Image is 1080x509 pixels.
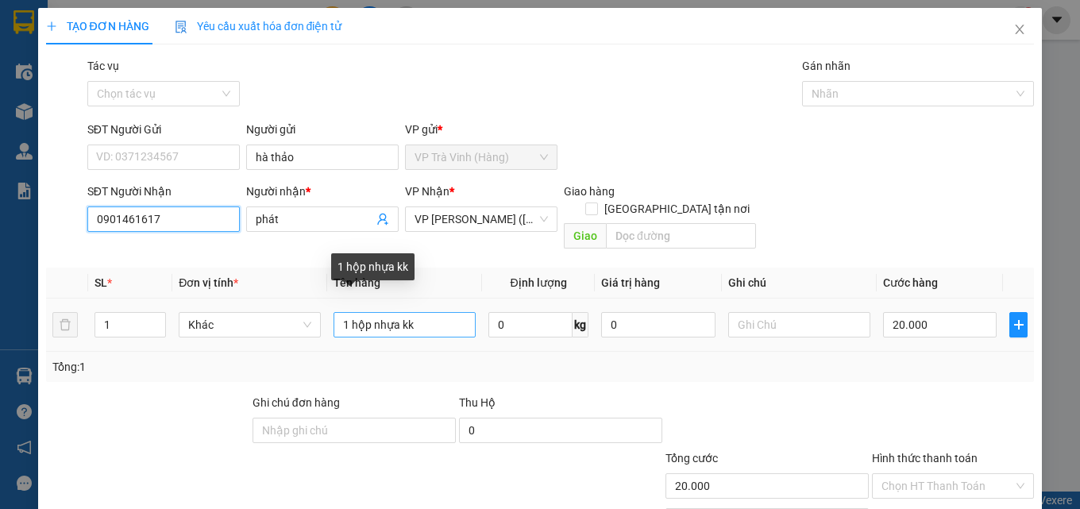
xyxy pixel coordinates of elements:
[728,312,870,337] input: Ghi Chú
[872,452,978,465] label: Hình thức thanh toán
[601,276,660,289] span: Giá trị hàng
[188,313,311,337] span: Khác
[573,312,588,337] span: kg
[601,312,715,337] input: 0
[376,213,389,226] span: user-add
[331,253,415,280] div: 1 hộp nhựa kk
[6,31,148,61] span: VP [PERSON_NAME] ([GEOGRAPHIC_DATA]) -
[246,121,399,138] div: Người gửi
[598,200,756,218] span: [GEOGRAPHIC_DATA] tận nơi
[511,276,567,289] span: Định lượng
[405,121,557,138] div: VP gửi
[246,183,399,200] div: Người nhận
[41,103,163,118] span: K BAO BỂ -ƯỚT SẴN
[802,60,850,72] label: Gán nhãn
[606,223,756,249] input: Dọc đường
[665,452,718,465] span: Tổng cước
[459,396,496,409] span: Thu Hộ
[52,358,418,376] div: Tổng: 1
[564,223,606,249] span: Giao
[87,183,240,200] div: SĐT Người Nhận
[997,8,1042,52] button: Close
[46,21,57,32] span: plus
[53,9,184,24] strong: BIÊN NHẬN GỬI HÀNG
[722,268,877,299] th: Ghi chú
[1010,318,1027,331] span: plus
[44,68,154,83] span: VP Trà Vinh (Hàng)
[179,276,238,289] span: Đơn vị tính
[253,396,340,409] label: Ghi chú đơn hàng
[415,207,548,231] span: VP Trần Phú (Hàng)
[6,86,125,101] span: 0944992997 -
[405,185,449,198] span: VP Nhận
[87,121,240,138] div: SĐT Người Gửi
[46,20,149,33] span: TẠO ĐƠN HÀNG
[253,418,456,443] input: Ghi chú đơn hàng
[883,276,938,289] span: Cước hàng
[6,68,232,83] p: NHẬN:
[175,21,187,33] img: icon
[52,312,78,337] button: delete
[6,31,232,61] p: GỬI:
[1009,312,1028,337] button: plus
[6,103,163,118] span: GIAO:
[85,86,125,101] span: CHỊ ÚT
[334,312,476,337] input: VD: Bàn, Ghế
[564,185,615,198] span: Giao hàng
[175,20,342,33] span: Yêu cầu xuất hóa đơn điện tử
[94,276,107,289] span: SL
[1013,23,1026,36] span: close
[87,60,119,72] label: Tác vụ
[415,145,548,169] span: VP Trà Vinh (Hàng)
